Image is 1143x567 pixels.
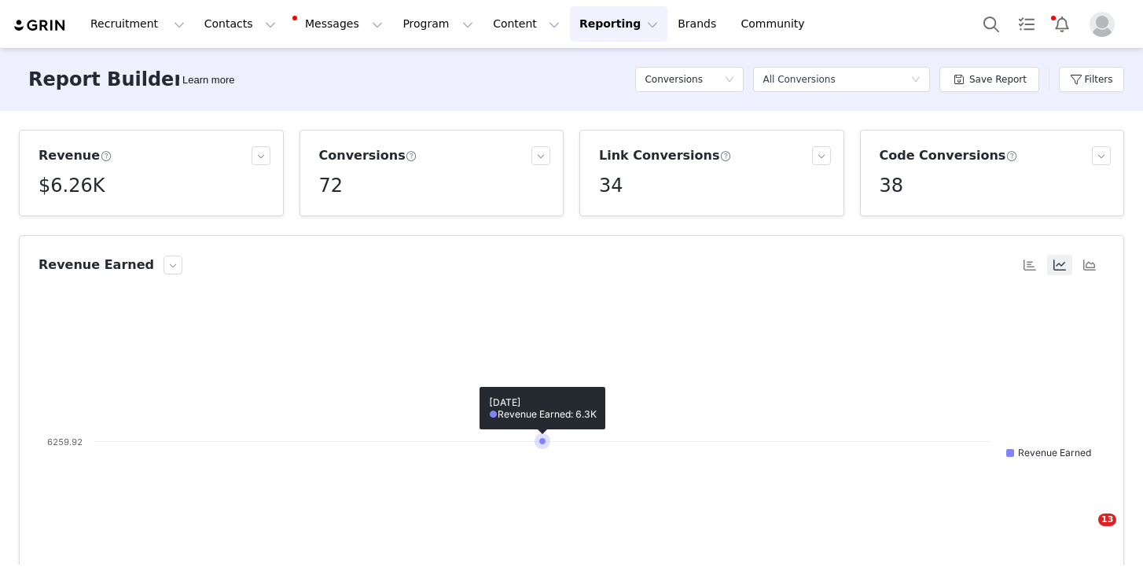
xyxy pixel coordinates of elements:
img: grin logo [13,18,68,33]
h5: 34 [599,171,623,200]
button: Program [393,6,483,42]
h5: Conversions [645,68,703,91]
button: Search [974,6,1009,42]
button: Content [483,6,569,42]
div: All Conversions [763,68,835,91]
h3: Revenue [39,146,112,165]
iframe: Intercom live chat [1066,514,1104,551]
a: Tasks [1009,6,1044,42]
text: 6259.92 [47,436,83,447]
button: Reporting [570,6,667,42]
h3: Revenue Earned [39,256,154,274]
button: Save Report [939,67,1039,92]
button: Recruitment [81,6,194,42]
h3: Conversions [319,146,417,165]
button: Contacts [195,6,285,42]
a: Community [732,6,821,42]
button: Messages [286,6,392,42]
h3: Code Conversions [880,146,1018,165]
h5: 38 [880,171,904,200]
button: Notifications [1045,6,1079,42]
div: Tooltip anchor [179,72,237,88]
span: 13 [1098,514,1116,526]
h3: Link Conversions [599,146,732,165]
i: icon: down [911,75,921,86]
h5: 72 [319,171,344,200]
a: Brands [668,6,730,42]
h5: $6.26K [39,171,105,200]
h3: Report Builder [28,65,183,94]
button: Filters [1059,67,1124,92]
text: Revenue Earned [1018,447,1091,458]
img: placeholder-profile.jpg [1090,12,1115,37]
button: Profile [1080,12,1130,37]
i: icon: down [725,75,734,86]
